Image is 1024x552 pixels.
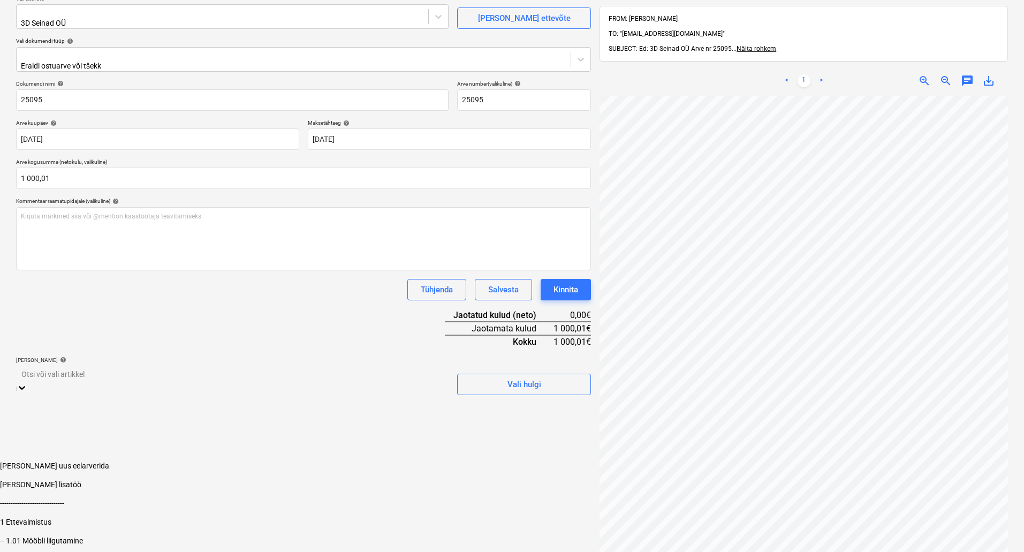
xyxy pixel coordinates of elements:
[609,45,732,52] span: SUBJECT: Ed: 3D Seinad OÜ Arve nr 25095
[475,279,532,300] button: Salvesta
[815,74,828,87] a: Next page
[507,377,541,391] div: Vali hulgi
[65,38,73,44] span: help
[553,322,591,335] div: 1 000,01€
[553,283,578,297] div: Kinnita
[16,158,591,168] p: Arve kogusumma (netokulu, valikuline)
[407,279,466,300] button: Tühjenda
[16,37,591,44] div: Vali dokumendi tüüp
[58,357,66,363] span: help
[961,74,974,87] span: chat
[478,11,571,25] div: [PERSON_NAME] ettevõte
[110,198,119,205] span: help
[16,357,449,364] div: [PERSON_NAME]
[609,15,678,22] span: FROM: [PERSON_NAME]
[16,198,591,205] div: Kommentaar raamatupidajale (valikuline)
[732,45,776,52] span: ...
[341,120,350,126] span: help
[308,119,591,126] div: Maksetähtaeg
[512,80,521,87] span: help
[445,309,553,322] div: Jaotatud kulud (neto)
[457,374,591,395] button: Vali hulgi
[48,120,57,126] span: help
[737,45,776,52] span: Näita rohkem
[609,30,725,37] span: TO: "[EMAIL_ADDRESS][DOMAIN_NAME]"
[918,74,931,87] span: zoom_in
[798,74,810,87] a: Page 1 is your current page
[780,74,793,87] a: Previous page
[16,119,299,126] div: Arve kuupäev
[21,62,334,70] div: Eraldi ostuarve või tšekk
[457,80,591,87] div: Arve number (valikuline)
[553,309,591,322] div: 0,00€
[16,128,299,150] input: Arve kuupäeva pole määratud.
[445,322,553,335] div: Jaotamata kulud
[445,335,553,348] div: Kokku
[16,168,591,189] input: Arve kogusumma (netokulu, valikuline)
[541,279,591,300] button: Kinnita
[21,19,245,27] div: 3D Seinad OÜ
[982,74,995,87] span: save_alt
[55,80,64,87] span: help
[488,283,519,297] div: Salvesta
[16,80,449,87] div: Dokumendi nimi
[16,89,449,111] input: Dokumendi nimi
[553,335,591,348] div: 1 000,01€
[457,89,591,111] input: Arve number
[457,7,591,29] button: [PERSON_NAME] ettevõte
[939,74,952,87] span: zoom_out
[308,128,591,150] input: Tähtaega pole määratud
[421,283,453,297] div: Tühjenda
